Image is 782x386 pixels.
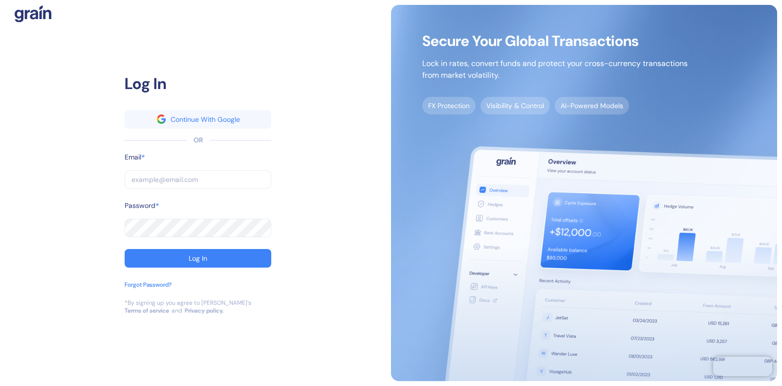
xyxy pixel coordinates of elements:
[157,114,166,123] img: google
[125,307,169,315] a: Terms of service
[480,97,550,114] span: Visibility & Control
[172,307,182,315] div: and
[189,255,207,262] div: Log In
[125,110,271,129] button: googleContinue With Google
[422,97,476,114] span: FX Protection
[125,201,155,211] label: Password
[422,58,688,81] p: Lock in rates, convert funds and protect your cross-currency transactions from market volatility.
[125,299,251,307] div: *By signing up you agree to [PERSON_NAME]’s
[555,97,629,114] span: AI-Powered Models
[391,5,777,381] img: signup-main-image
[422,36,688,46] span: Secure Your Global Transactions
[185,307,224,315] a: Privacy policy.
[125,280,172,289] div: Forgot Password?
[194,135,203,145] div: OR
[125,170,271,189] input: example@email.com
[171,116,240,123] div: Continue With Google
[125,152,141,162] label: Email
[15,5,51,23] img: logo
[713,357,772,376] iframe: Chatra live chat
[125,249,271,268] button: Log In
[125,280,172,299] button: Forgot Password?
[125,72,271,95] div: Log In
